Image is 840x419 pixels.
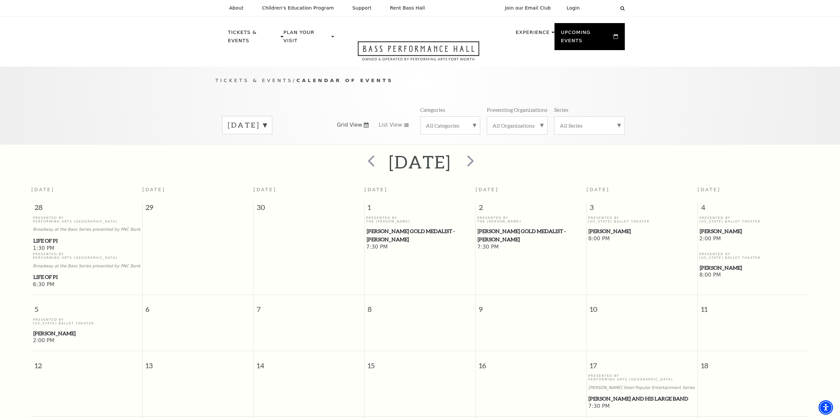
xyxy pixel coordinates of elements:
[698,202,809,216] span: 4
[698,187,721,192] span: [DATE]
[33,281,141,288] span: 6:30 PM
[33,227,141,232] p: Broadway at the Bass Series presented by PNC Bank
[229,5,244,11] p: About
[587,295,697,318] span: 10
[337,121,362,129] span: Grid View
[284,28,330,48] p: Plan Your Visit
[588,374,696,381] p: Presented By Performing Arts [GEOGRAPHIC_DATA]
[587,187,610,192] span: [DATE]
[33,245,141,252] span: 1:30 PM
[588,227,695,235] span: [PERSON_NAME]
[699,235,807,243] span: 2:00 PM
[33,318,141,325] p: Presented By [US_STATE] Ballet Theater
[699,264,807,272] a: Peter Pan
[143,202,253,216] span: 29
[560,122,619,129] label: All Series
[358,150,383,174] button: prev
[33,264,141,269] p: Broadway at the Bass Series presented by PNC Bank
[588,235,696,243] span: 8:00 PM
[588,227,696,235] a: Peter Pan
[554,106,568,113] p: Series
[31,187,54,192] span: [DATE]
[588,216,696,224] p: Presented By [US_STATE] Ballet Theater
[699,216,807,224] p: Presented By [US_STATE] Ballet Theater
[253,187,277,192] span: [DATE]
[33,273,140,281] span: Life of Pi
[492,122,542,129] label: All Organizations
[477,227,585,243] a: Cliburn Gold Medalist - Aristo Sham
[699,272,807,279] span: 8:00 PM
[478,227,585,243] span: [PERSON_NAME] Gold Medalist - [PERSON_NAME]
[819,400,833,415] div: Accessibility Menu
[33,329,141,338] a: Peter Pan
[699,252,807,260] p: Presented By [US_STATE] Ballet Theater
[590,5,614,11] select: Select:
[698,295,809,318] span: 11
[420,106,445,113] p: Categories
[477,244,585,251] span: 7:30 PM
[588,395,696,403] a: Lyle Lovett and his Large Band
[487,106,548,113] p: Presenting Organizations
[143,351,253,374] span: 13
[253,351,364,374] span: 14
[33,337,141,344] span: 2:00 PM
[476,187,499,192] span: [DATE]
[698,351,809,374] span: 18
[700,264,807,272] span: [PERSON_NAME]
[389,151,451,172] h2: [DATE]
[31,295,142,318] span: 5
[296,77,393,83] span: Calendar of Events
[365,295,475,318] span: 8
[700,227,807,235] span: [PERSON_NAME]
[587,351,697,374] span: 17
[33,237,141,245] a: Life of Pi
[561,28,612,48] p: Upcoming Events
[366,244,474,251] span: 7:30 PM
[477,216,585,224] p: Presented By The [PERSON_NAME]
[216,76,625,85] p: /
[476,351,586,374] span: 16
[364,187,387,192] span: [DATE]
[33,216,141,224] p: Presented By Performing Arts [GEOGRAPHIC_DATA]
[216,77,293,83] span: Tickets & Events
[228,120,267,130] label: [DATE]
[33,252,141,260] p: Presented By Performing Arts [GEOGRAPHIC_DATA]
[366,216,474,224] p: Presented By The [PERSON_NAME]
[426,122,475,129] label: All Categories
[587,202,697,216] span: 3
[365,202,475,216] span: 1
[699,227,807,235] a: Peter Pan
[253,295,364,318] span: 7
[588,403,696,410] span: 7:30 PM
[262,5,334,11] p: Children's Education Program
[142,187,165,192] span: [DATE]
[253,202,364,216] span: 30
[31,351,142,374] span: 12
[476,202,586,216] span: 2
[143,295,253,318] span: 6
[365,351,475,374] span: 15
[516,28,550,40] p: Experience
[353,5,372,11] p: Support
[390,5,425,11] p: Rent Bass Hall
[228,28,279,48] p: Tickets & Events
[588,395,695,403] span: [PERSON_NAME] and his Large Band
[476,295,586,318] span: 9
[33,273,141,281] a: Life of Pi
[31,202,142,216] span: 28
[334,41,503,67] a: Open this option
[33,237,140,245] span: Life of Pi
[33,329,140,338] span: [PERSON_NAME]
[379,121,402,129] span: List View
[588,385,696,390] p: [PERSON_NAME] Steel Popular Entertainment Series
[367,227,474,243] span: [PERSON_NAME] Gold Medalist - [PERSON_NAME]
[457,150,482,174] button: next
[366,227,474,243] a: Cliburn Gold Medalist - Aristo Sham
